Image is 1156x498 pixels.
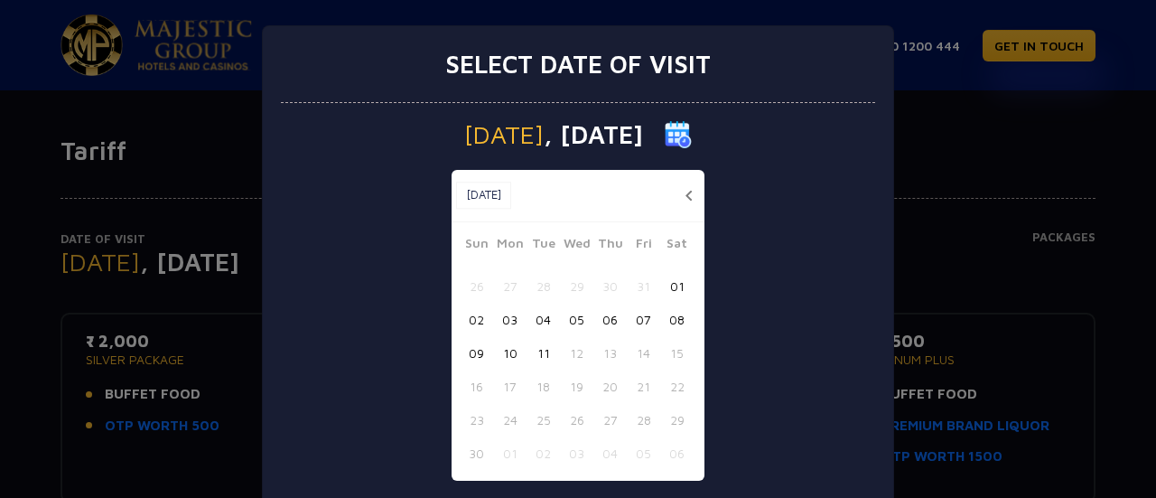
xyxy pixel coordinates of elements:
button: 05 [627,437,660,470]
button: 18 [527,370,560,403]
button: 15 [660,336,694,370]
button: 28 [627,403,660,437]
button: 21 [627,370,660,403]
button: 28 [527,269,560,303]
span: Sat [660,233,694,258]
button: 12 [560,336,593,370]
button: 24 [493,403,527,437]
button: 20 [593,370,627,403]
button: 03 [560,437,593,470]
button: 17 [493,370,527,403]
button: 30 [460,437,493,470]
button: 25 [527,403,560,437]
button: 03 [493,303,527,336]
span: Fri [627,233,660,258]
button: 02 [527,437,560,470]
button: 02 [460,303,493,336]
button: 26 [460,269,493,303]
button: 29 [560,269,593,303]
button: [DATE] [456,182,511,209]
button: 23 [460,403,493,437]
button: 29 [660,403,694,437]
button: 31 [627,269,660,303]
button: 11 [527,336,560,370]
button: 07 [627,303,660,336]
button: 09 [460,336,493,370]
button: 01 [660,269,694,303]
button: 14 [627,336,660,370]
button: 05 [560,303,593,336]
span: Wed [560,233,593,258]
button: 06 [593,303,627,336]
span: Sun [460,233,493,258]
button: 30 [593,269,627,303]
button: 26 [560,403,593,437]
span: Tue [527,233,560,258]
span: Thu [593,233,627,258]
button: 04 [593,437,627,470]
button: 06 [660,437,694,470]
span: , [DATE] [544,122,643,147]
button: 22 [660,370,694,403]
button: 10 [493,336,527,370]
button: 19 [560,370,593,403]
button: 08 [660,303,694,336]
button: 01 [493,437,527,470]
button: 04 [527,303,560,336]
button: 13 [593,336,627,370]
span: [DATE] [464,122,544,147]
img: calender icon [665,121,692,148]
button: 16 [460,370,493,403]
button: 27 [493,269,527,303]
span: Mon [493,233,527,258]
button: 27 [593,403,627,437]
h3: Select date of visit [445,49,711,80]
